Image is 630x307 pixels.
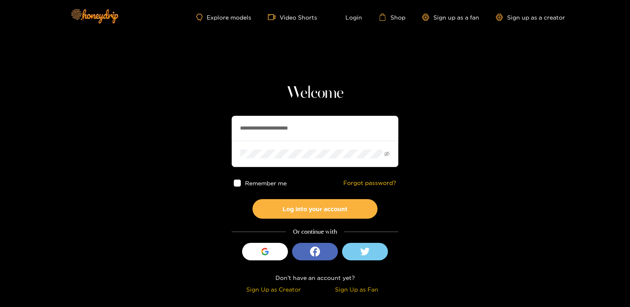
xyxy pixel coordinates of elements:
[379,13,405,21] a: Shop
[268,13,280,21] span: video-camera
[196,14,251,21] a: Explore models
[234,285,313,294] div: Sign Up as Creator
[268,13,317,21] a: Video Shorts
[232,227,398,237] div: Or continue with
[422,14,479,21] a: Sign up as a fan
[496,14,565,21] a: Sign up as a creator
[232,273,398,282] div: Don't have an account yet?
[232,83,398,103] h1: Welcome
[317,285,396,294] div: Sign Up as Fan
[384,151,390,157] span: eye-invisible
[245,180,287,186] span: Remember me
[252,199,377,219] button: Log into your account
[343,180,396,187] a: Forgot password?
[334,13,362,21] a: Login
